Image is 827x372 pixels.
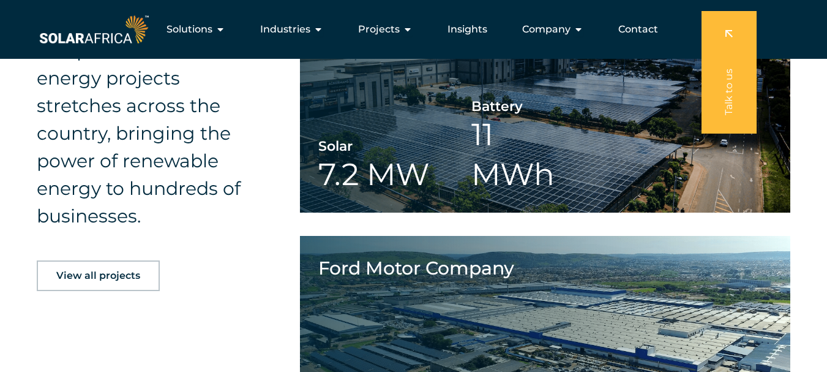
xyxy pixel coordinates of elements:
nav: Menu [151,17,668,42]
span: View all projects [56,271,140,281]
a: Contact [618,22,658,37]
h4: Our portfolio of clean energy projects stretches across the country, bringing the power of renewa... [37,37,260,230]
span: Projects [358,22,400,37]
a: View all projects [37,260,160,291]
span: Company [522,22,571,37]
div: Menu Toggle [151,17,668,42]
span: Solutions [167,22,212,37]
span: Industries [260,22,310,37]
a: Insights [447,22,487,37]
